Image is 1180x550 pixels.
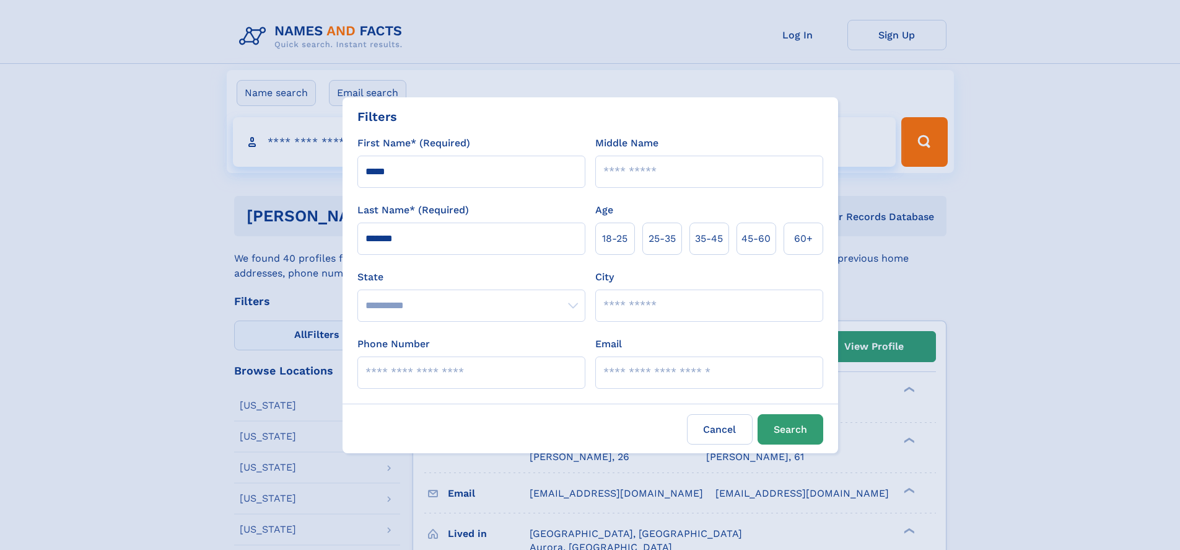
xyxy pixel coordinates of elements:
label: Phone Number [357,337,430,352]
label: State [357,270,585,285]
label: City [595,270,614,285]
div: Filters [357,107,397,126]
span: 45‑60 [741,231,771,246]
span: 60+ [794,231,813,246]
span: 35‑45 [695,231,723,246]
button: Search [758,414,823,445]
label: Cancel [687,414,753,445]
span: 25‑35 [649,231,676,246]
label: First Name* (Required) [357,136,470,151]
label: Age [595,203,613,218]
label: Email [595,337,622,352]
span: 18‑25 [602,231,627,246]
label: Middle Name [595,136,658,151]
label: Last Name* (Required) [357,203,469,218]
